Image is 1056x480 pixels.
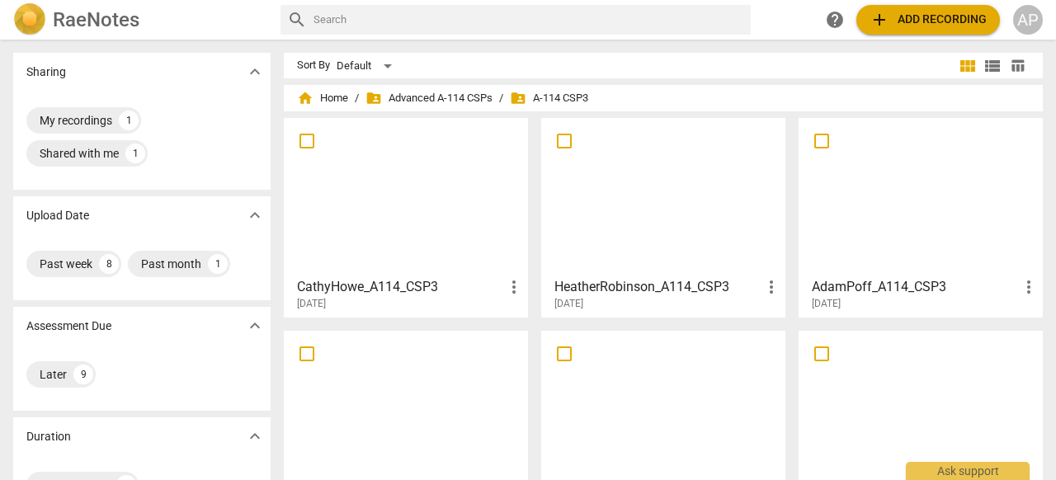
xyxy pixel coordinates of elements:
[290,124,522,310] a: CathyHowe_A114_CSP3[DATE]
[245,62,265,82] span: expand_more
[287,10,307,30] span: search
[40,112,112,129] div: My recordings
[13,3,267,36] a: LogoRaeNotes
[504,277,524,297] span: more_vert
[1005,54,1030,78] button: Table view
[243,203,267,228] button: Show more
[73,365,93,384] div: 9
[365,90,382,106] span: folder_shared
[40,256,92,272] div: Past week
[53,8,139,31] h2: RaeNotes
[1013,5,1043,35] button: AP
[355,92,359,105] span: /
[510,90,588,106] span: A-114 CSP3
[119,111,139,130] div: 1
[955,54,980,78] button: Tile view
[297,59,330,72] div: Sort By
[820,5,850,35] a: Help
[245,205,265,225] span: expand_more
[365,90,493,106] span: Advanced A-114 CSPs
[980,54,1005,78] button: List view
[313,7,744,33] input: Search
[499,92,503,105] span: /
[40,366,67,383] div: Later
[26,318,111,335] p: Assessment Due
[26,207,89,224] p: Upload Date
[297,90,348,106] span: Home
[243,424,267,449] button: Show more
[856,5,1000,35] button: Upload
[297,297,326,311] span: [DATE]
[761,277,781,297] span: more_vert
[26,428,71,445] p: Duration
[870,10,889,30] span: add
[906,462,1030,480] div: Ask support
[958,56,978,76] span: view_module
[297,277,504,297] h3: CathyHowe_A114_CSP3
[125,144,145,163] div: 1
[13,3,46,36] img: Logo
[337,53,398,79] div: Default
[245,426,265,446] span: expand_more
[99,254,119,274] div: 8
[40,145,119,162] div: Shared with me
[812,297,841,311] span: [DATE]
[812,277,1019,297] h3: AdamPoff_A114_CSP3
[26,64,66,81] p: Sharing
[245,316,265,336] span: expand_more
[554,297,583,311] span: [DATE]
[510,90,526,106] span: folder_shared
[243,59,267,84] button: Show more
[825,10,845,30] span: help
[804,124,1037,310] a: AdamPoff_A114_CSP3[DATE]
[243,313,267,338] button: Show more
[1010,58,1025,73] span: table_chart
[547,124,780,310] a: HeatherRobinson_A114_CSP3[DATE]
[983,56,1002,76] span: view_list
[208,254,228,274] div: 1
[554,277,761,297] h3: HeatherRobinson_A114_CSP3
[297,90,313,106] span: home
[141,256,201,272] div: Past month
[870,10,987,30] span: Add recording
[1019,277,1039,297] span: more_vert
